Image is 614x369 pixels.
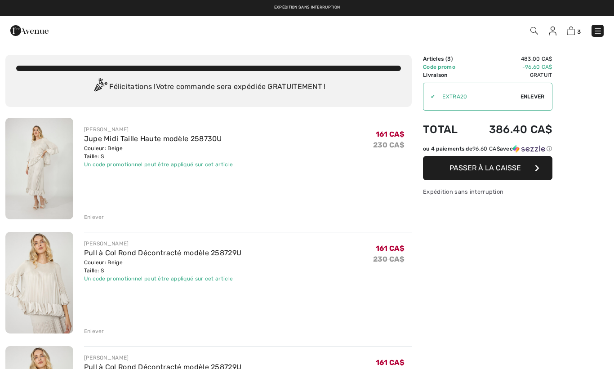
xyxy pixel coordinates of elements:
[549,27,556,36] img: Mes infos
[5,232,73,333] img: Pull à Col Rond Décontracté modèle 258729U
[84,249,242,257] a: Pull à Col Rond Décontracté modèle 258729U
[373,141,405,149] s: 230 CA$
[84,134,222,143] a: Jupe Midi Taille Haute modèle 258730U
[5,118,73,219] img: Jupe Midi Taille Haute modèle 258730U
[593,27,602,36] img: Menu
[376,244,405,253] span: 161 CA$
[84,144,233,160] div: Couleur: Beige Taille: S
[472,146,500,152] span: 96.60 CA$
[84,258,242,275] div: Couleur: Beige Taille: S
[376,130,405,138] span: 161 CA$
[423,63,469,71] td: Code promo
[469,55,552,63] td: 483.00 CA$
[84,354,242,362] div: [PERSON_NAME]
[376,358,405,367] span: 161 CA$
[10,26,49,34] a: 1ère Avenue
[423,145,552,156] div: ou 4 paiements de96.60 CA$avecSezzle Cliquez pour en savoir plus sur Sezzle
[84,275,242,283] div: Un code promotionnel peut être appliqué sur cet article
[423,55,469,63] td: Articles ( )
[521,93,545,101] span: Enlever
[577,28,581,35] span: 3
[423,156,552,180] button: Passer à la caisse
[423,187,552,196] div: Expédition sans interruption
[84,125,233,133] div: [PERSON_NAME]
[423,145,552,153] div: ou 4 paiements de avec
[447,56,451,62] span: 3
[423,71,469,79] td: Livraison
[373,255,405,263] s: 230 CA$
[84,160,233,169] div: Un code promotionnel peut être appliqué sur cet article
[567,27,575,35] img: Panier d'achat
[435,83,520,110] input: Code promo
[567,25,581,36] a: 3
[84,327,104,335] div: Enlever
[16,78,401,96] div: Félicitations ! Votre commande sera expédiée GRATUITEMENT !
[84,240,242,248] div: [PERSON_NAME]
[423,114,469,145] td: Total
[10,22,49,40] img: 1ère Avenue
[469,71,552,79] td: Gratuit
[449,164,521,172] span: Passer à la caisse
[530,27,538,35] img: Recherche
[469,63,552,71] td: -96.60 CA$
[423,93,435,101] div: ✔
[91,78,109,96] img: Congratulation2.svg
[84,213,104,221] div: Enlever
[469,114,552,145] td: 386.40 CA$
[513,145,545,153] img: Sezzle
